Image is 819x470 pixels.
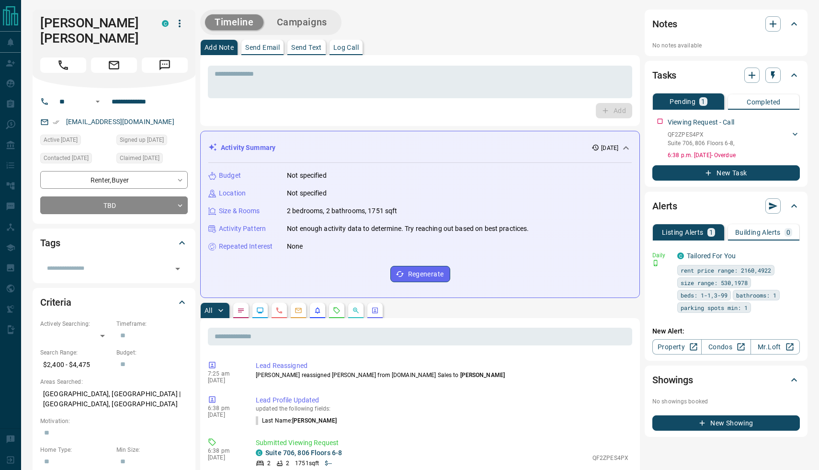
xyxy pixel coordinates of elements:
[162,20,169,27] div: condos.ca
[652,198,677,214] h2: Alerts
[40,171,188,189] div: Renter , Buyer
[116,135,188,148] div: Thu Nov 11 2021
[219,224,266,234] p: Activity Pattern
[652,68,676,83] h2: Tasks
[208,412,241,418] p: [DATE]
[786,229,790,236] p: 0
[219,171,241,181] p: Budget
[208,139,632,157] div: Activity Summary[DATE]
[681,265,771,275] span: rent price range: 2160,4922
[40,320,112,328] p: Actively Searching:
[40,446,112,454] p: Home Type:
[681,303,748,312] span: parking spots min: 1
[652,16,677,32] h2: Notes
[662,229,704,236] p: Listing Alerts
[747,99,781,105] p: Completed
[53,119,59,126] svg: Email Verified
[120,135,164,145] span: Signed up [DATE]
[314,307,321,314] svg: Listing Alerts
[116,320,188,328] p: Timeframe:
[208,377,241,384] p: [DATE]
[652,195,800,218] div: Alerts
[205,307,212,314] p: All
[40,348,112,357] p: Search Range:
[681,290,728,300] span: beds: 1-1,3-99
[592,454,628,462] p: QF2ZPES4PX
[652,64,800,87] div: Tasks
[751,339,800,355] a: Mr.Loft
[40,231,188,254] div: Tags
[208,447,241,454] p: 6:38 pm
[652,251,671,260] p: Daily
[287,241,303,252] p: None
[237,307,245,314] svg: Notes
[652,415,800,431] button: New Showing
[701,98,705,105] p: 1
[40,417,188,425] p: Motivation:
[208,454,241,461] p: [DATE]
[208,405,241,412] p: 6:38 pm
[652,368,800,391] div: Showings
[709,229,713,236] p: 1
[256,438,628,448] p: Submitted Viewing Request
[91,57,137,73] span: Email
[267,459,271,468] p: 2
[40,153,112,166] div: Fri Nov 12 2021
[287,224,529,234] p: Not enough activity data to determine. Try reaching out based on best practices.
[44,135,78,145] span: Active [DATE]
[116,348,188,357] p: Budget:
[735,229,781,236] p: Building Alerts
[668,128,800,149] div: QF2ZPES4PXSuite 706, 806 Floors 6-8,
[295,307,302,314] svg: Emails
[40,386,188,412] p: [GEOGRAPHIC_DATA], [GEOGRAPHIC_DATA] | [GEOGRAPHIC_DATA], [GEOGRAPHIC_DATA]
[256,307,264,314] svg: Lead Browsing Activity
[652,326,800,336] p: New Alert:
[286,459,289,468] p: 2
[352,307,360,314] svg: Opportunities
[677,252,684,259] div: condos.ca
[171,262,184,275] button: Open
[116,446,188,454] p: Min Size:
[40,235,60,251] h2: Tags
[205,44,234,51] p: Add Note
[142,57,188,73] span: Message
[668,151,800,160] p: 6:38 p.m. [DATE] - Overdue
[652,165,800,181] button: New Task
[208,370,241,377] p: 7:25 am
[267,14,337,30] button: Campaigns
[652,41,800,50] p: No notes available
[681,278,748,287] span: size range: 530,1978
[287,206,397,216] p: 2 bedrooms, 2 bathrooms, 1751 sqft
[265,449,342,457] a: Suite 706, 806 Floors 6-8
[205,14,263,30] button: Timeline
[287,188,327,198] p: Not specified
[652,372,693,388] h2: Showings
[221,143,275,153] p: Activity Summary
[333,307,341,314] svg: Requests
[460,372,505,378] span: [PERSON_NAME]
[652,339,702,355] a: Property
[333,44,359,51] p: Log Call
[92,96,103,107] button: Open
[668,139,734,148] p: Suite 706, 806 Floors 6-8 ,
[40,357,112,373] p: $2,400 - $4,475
[295,459,319,468] p: 1751 sqft
[287,171,327,181] p: Not specified
[40,291,188,314] div: Criteria
[325,459,332,468] p: $--
[40,196,188,214] div: TBD
[652,397,800,406] p: No showings booked
[390,266,450,282] button: Regenerate
[40,15,148,46] h1: [PERSON_NAME] [PERSON_NAME]
[736,290,776,300] span: bathrooms: 1
[44,153,89,163] span: Contacted [DATE]
[66,118,174,126] a: [EMAIL_ADDRESS][DOMAIN_NAME]
[40,295,71,310] h2: Criteria
[245,44,280,51] p: Send Email
[256,449,262,456] div: condos.ca
[670,98,695,105] p: Pending
[219,188,246,198] p: Location
[40,378,188,386] p: Areas Searched:
[652,12,800,35] div: Notes
[256,416,337,425] p: Last Name :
